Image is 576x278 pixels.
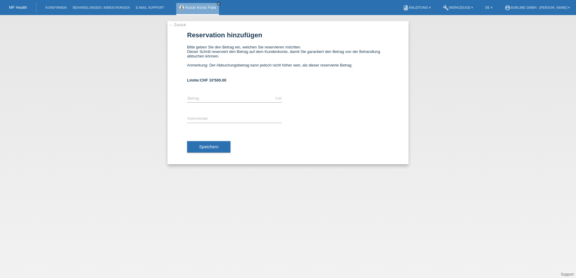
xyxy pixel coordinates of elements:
a: Kozar Korac Fata [186,5,216,10]
span: Speichern [199,144,218,149]
a: close [217,2,221,6]
a: bookAnleitung ▾ [400,6,434,9]
a: DE ▾ [482,6,495,9]
a: E-Mail Support [133,6,167,9]
a: Behandlungen / Abbuchungen [70,6,133,9]
a: account_circleSublime GmbH - [PERSON_NAME] ▾ [502,6,573,9]
i: account_circle [505,5,511,11]
button: Speichern [187,141,230,153]
div: Bitte geben Sie den Betrag ein, welchen Sie reservieren möchten. Dieser Schritt reserviert den Be... [187,45,389,72]
a: Support [561,272,574,276]
a: buildWerkzeuge ▾ [440,6,476,9]
a: MF Health [9,5,27,10]
i: book [403,5,409,11]
a: ← Zurück [169,23,186,27]
span: CHF 10'500.00 [200,78,227,82]
a: Kund*innen [42,6,70,9]
b: Limite: [187,78,226,82]
h1: Reservation hinzufügen [187,31,389,39]
div: CHF [275,97,282,100]
i: build [443,5,449,11]
i: close [217,2,220,5]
